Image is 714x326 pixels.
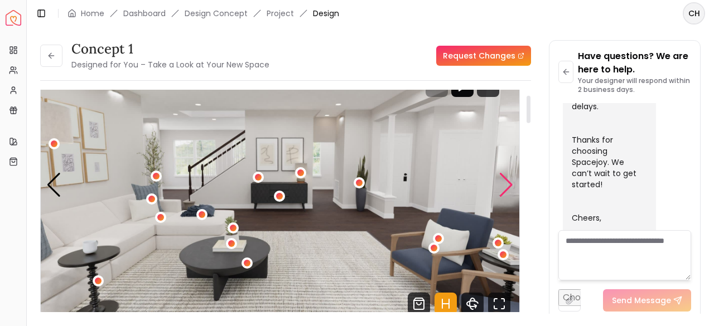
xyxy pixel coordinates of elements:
[684,3,704,23] span: CH
[123,8,166,19] a: Dashboard
[436,46,531,66] a: Request Changes
[435,293,457,315] svg: Hotspots Toggle
[41,50,519,319] div: Carousel
[6,10,21,26] a: Spacejoy
[71,40,269,58] h3: concept 1
[41,50,520,319] img: Design Render 4
[67,8,339,19] nav: breadcrumb
[578,76,691,94] p: Your designer will respond within 2 business days.
[6,10,21,26] img: Spacejoy Logo
[267,8,294,19] a: Project
[46,173,61,197] div: Previous slide
[408,293,430,315] svg: Shop Products from this design
[71,59,269,70] small: Designed for You – Take a Look at Your New Space
[41,50,520,319] div: 5 / 6
[461,293,484,315] svg: 360 View
[488,293,510,315] svg: Fullscreen
[313,8,339,19] span: Design
[578,50,691,76] p: Have questions? We are here to help.
[185,8,248,19] li: Design Concept
[683,2,705,25] button: CH
[499,173,514,197] div: Next slide
[81,8,104,19] a: Home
